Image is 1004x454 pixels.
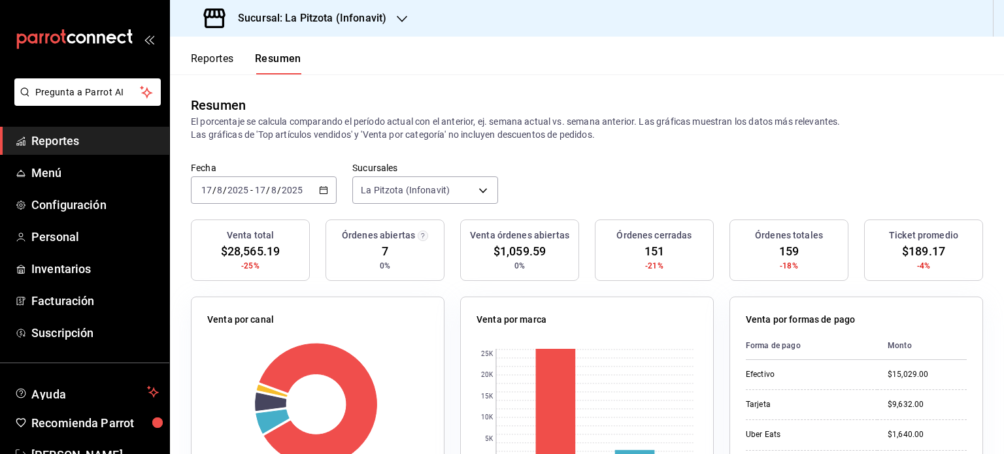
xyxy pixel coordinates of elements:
[746,313,855,327] p: Venta por formas de pago
[227,185,249,195] input: ----
[877,332,967,360] th: Monto
[31,196,159,214] span: Configuración
[31,384,142,400] span: Ayuda
[31,228,159,246] span: Personal
[485,436,494,443] text: 5K
[780,260,798,272] span: -18%
[191,163,337,172] label: Fecha
[481,351,494,358] text: 25K
[14,78,161,106] button: Pregunta a Parrot AI
[888,429,967,440] div: $1,640.00
[255,52,301,74] button: Resumen
[266,185,270,195] span: /
[342,229,415,242] h3: Órdenes abiertas
[31,292,159,310] span: Facturación
[494,242,546,260] span: $1,059.59
[227,10,386,26] h3: Sucursal: La Pitzota (Infonavit)
[216,185,223,195] input: --
[241,260,259,272] span: -25%
[223,185,227,195] span: /
[888,399,967,410] div: $9,632.00
[779,242,799,260] span: 159
[380,260,390,272] span: 0%
[746,399,867,410] div: Tarjeta
[888,369,967,380] div: $15,029.00
[191,115,983,141] p: El porcentaje se calcula comparando el período actual con el anterior, ej. semana actual vs. sema...
[31,324,159,342] span: Suscripción
[481,372,494,379] text: 20K
[201,185,212,195] input: --
[645,260,663,272] span: -21%
[514,260,525,272] span: 0%
[746,332,877,360] th: Forma de pago
[281,185,303,195] input: ----
[191,52,301,74] div: navigation tabs
[191,52,234,74] button: Reportes
[191,95,246,115] div: Resumen
[746,429,867,440] div: Uber Eats
[212,185,216,195] span: /
[254,185,266,195] input: --
[481,393,494,400] text: 15K
[9,95,161,108] a: Pregunta a Parrot AI
[382,242,388,260] span: 7
[755,229,823,242] h3: Órdenes totales
[271,185,277,195] input: --
[31,132,159,150] span: Reportes
[644,242,664,260] span: 151
[31,414,159,432] span: Recomienda Parrot
[902,242,945,260] span: $189.17
[277,185,281,195] span: /
[227,229,274,242] h3: Venta total
[352,163,498,172] label: Sucursales
[746,369,867,380] div: Efectivo
[221,242,280,260] span: $28,565.19
[361,184,450,197] span: La Pitzota (Infonavit)
[481,414,494,421] text: 10K
[144,34,154,44] button: open_drawer_menu
[250,185,253,195] span: -
[35,86,141,99] span: Pregunta a Parrot AI
[31,164,159,182] span: Menú
[31,260,159,278] span: Inventarios
[477,313,546,327] p: Venta por marca
[470,229,569,242] h3: Venta órdenes abiertas
[917,260,930,272] span: -4%
[207,313,274,327] p: Venta por canal
[889,229,958,242] h3: Ticket promedio
[616,229,692,242] h3: Órdenes cerradas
